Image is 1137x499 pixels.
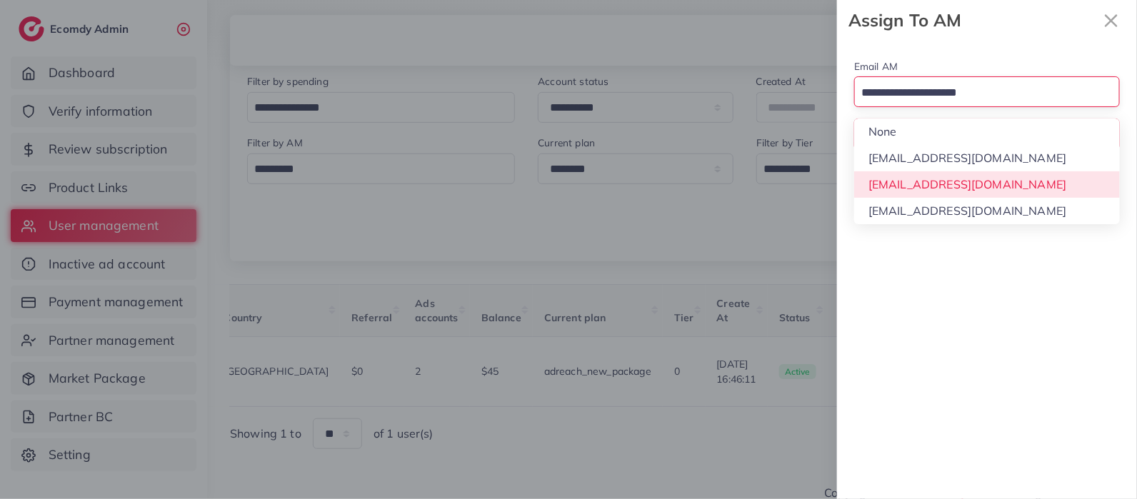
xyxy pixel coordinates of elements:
[848,8,1097,33] strong: Assign To AM
[854,59,898,74] label: Email AM
[854,198,1120,224] li: [EMAIL_ADDRESS][DOMAIN_NAME]
[1097,6,1126,35] svg: x
[854,76,1120,107] div: Search for option
[854,171,1120,198] li: [EMAIL_ADDRESS][DOMAIN_NAME]
[1097,6,1126,35] button: Close
[856,82,1101,104] input: Search for option
[854,119,1120,145] li: None
[854,145,1120,171] li: [EMAIL_ADDRESS][DOMAIN_NAME]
